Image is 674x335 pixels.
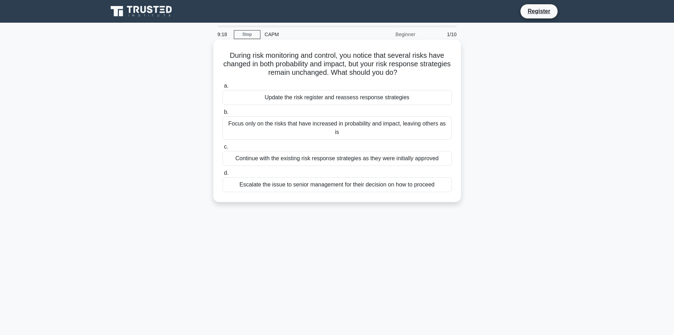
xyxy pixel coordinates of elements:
[224,170,229,176] span: d.
[213,27,234,41] div: 9:18
[420,27,461,41] div: 1/10
[260,27,358,41] div: CAPM
[224,144,228,150] span: c.
[234,30,260,39] a: Stop
[223,116,452,140] div: Focus only on the risks that have increased in probability and impact, leaving others as is
[358,27,420,41] div: Beginner
[223,90,452,105] div: Update the risk register and reassess response strategies
[224,109,229,115] span: b.
[222,51,453,77] h5: During risk monitoring and control, you notice that several risks have changed in both probabilit...
[223,151,452,166] div: Continue with the existing risk response strategies as they were initially approved
[523,7,554,16] a: Register
[223,177,452,192] div: Escalate the issue to senior management for their decision on how to proceed
[224,83,229,89] span: a.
